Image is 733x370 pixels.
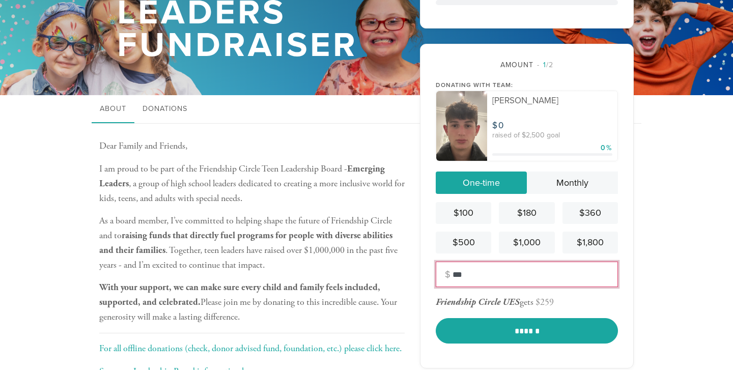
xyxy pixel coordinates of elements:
a: $1,000 [499,232,554,253]
a: One-time [436,172,527,194]
div: $100 [440,206,487,220]
a: $100 [436,202,491,224]
div: $1,000 [503,236,550,249]
img: file [436,91,487,161]
span: $ [492,120,498,131]
div: raised of $2,500 goal [492,132,612,139]
p: As a board member, I’ve committed to helping shape the future of Friendship Circle and to . Toget... [99,214,405,272]
p: I am proud to be part of the Friendship Circle Teen Leadership Board - , a group of high school l... [99,162,405,206]
a: $1,800 [562,232,618,253]
div: $500 [440,236,487,249]
div: $360 [567,206,614,220]
span: 1 [543,61,546,69]
div: $1,800 [567,236,614,249]
a: For all offline donations (check, donor advised fund, foundation, etc.) please click here. [99,343,402,354]
div: $180 [503,206,550,220]
b: Emerging Leaders [99,163,385,189]
a: $180 [499,202,554,224]
div: Amount [436,60,618,70]
a: About [92,95,134,124]
span: 0 [498,120,504,131]
span: Friendship Circle UES [436,296,520,308]
a: Monthly [527,172,618,194]
div: 0% [601,143,612,153]
span: /2 [537,61,553,69]
b: With your support, we can make sure every child and family feels included, supported, and celebra... [99,281,380,308]
div: Donating with team: [436,80,618,90]
p: Dear Family and Friends, [99,139,405,154]
b: raising funds that directly fuel programs for people with diverse abilities and their families [99,230,392,256]
div: [PERSON_NAME] [492,96,612,105]
a: $500 [436,232,491,253]
a: $360 [562,202,618,224]
a: Donations [134,95,195,124]
div: gets [436,296,533,308]
p: Please join me by donating to this incredible cause. Your generosity will make a lasting difference. [99,280,405,324]
div: $259 [535,296,554,308]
